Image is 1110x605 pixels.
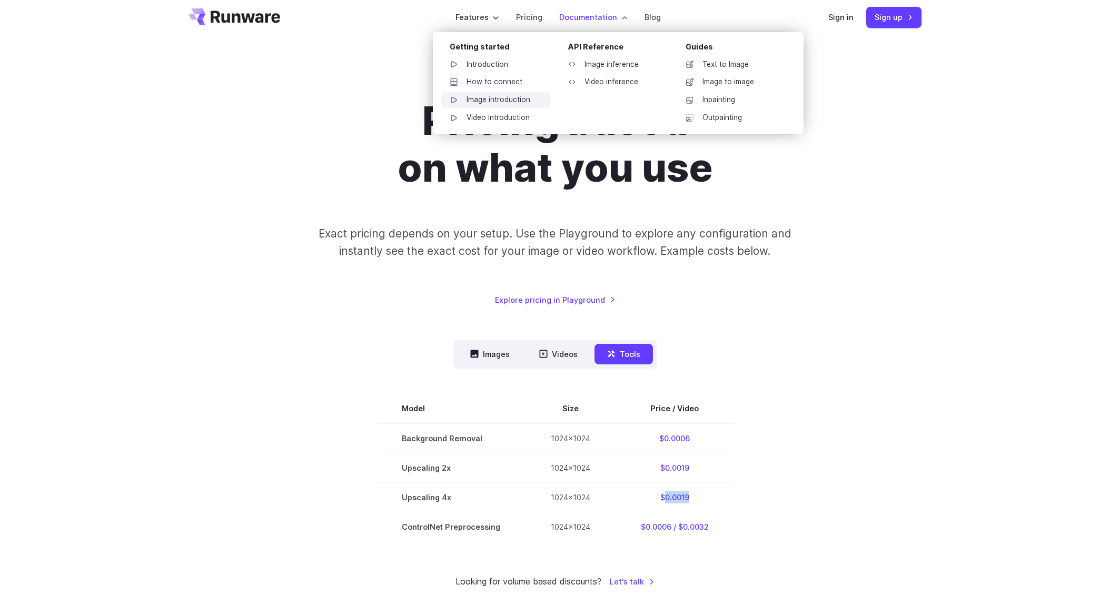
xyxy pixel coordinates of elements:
[677,92,787,108] a: Inpainting
[376,423,526,453] td: Background Removal
[441,74,551,90] a: How to connect
[526,453,616,482] td: 1024x1024
[559,11,628,23] label: Documentation
[526,512,616,541] td: 1024x1024
[616,482,734,512] td: $0.0019
[594,344,653,364] button: Tools
[677,57,787,73] a: Text to Image
[677,110,787,126] a: Outpainting
[262,97,848,191] h1: Pricing based on what you use
[189,8,280,25] a: Go to /
[455,575,601,589] small: Looking for volume based discounts?
[610,576,655,588] a: Let's talk
[645,11,661,23] a: Blog
[516,11,542,23] a: Pricing
[441,92,551,108] a: Image introduction
[828,11,854,23] a: Sign in
[677,74,787,90] a: Image to image
[441,110,551,126] a: Video introduction
[616,453,734,482] td: $0.0019
[559,74,669,90] a: Video inference
[526,482,616,512] td: 1024x1024
[376,482,526,512] td: Upscaling 4x
[455,11,499,23] label: Features
[866,7,921,27] a: Sign up
[450,41,551,57] div: Getting started
[616,512,734,541] td: $0.0006 / $0.0032
[458,344,522,364] button: Images
[527,344,590,364] button: Videos
[376,394,526,423] th: Model
[559,57,669,73] a: Image inference
[526,423,616,453] td: 1024x1024
[441,57,551,73] a: Introduction
[376,453,526,482] td: Upscaling 2x
[616,423,734,453] td: $0.0006
[376,512,526,541] td: ControlNet Preprocessing
[686,41,787,57] div: Guides
[495,294,616,306] a: Explore pricing in Playground
[568,41,669,57] div: API Reference
[299,225,811,260] p: Exact pricing depends on your setup. Use the Playground to explore any configuration and instantl...
[526,394,616,423] th: Size
[616,394,734,423] th: Price / Video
